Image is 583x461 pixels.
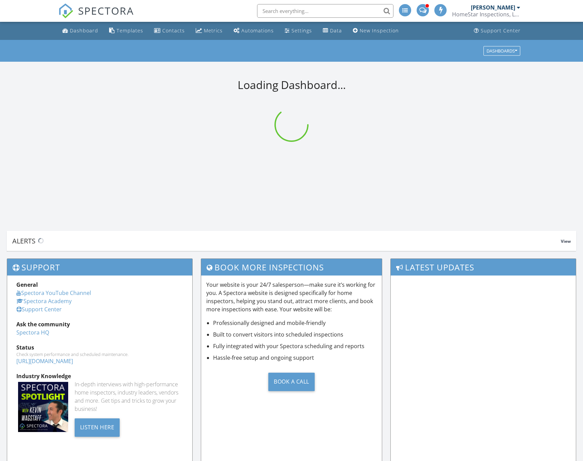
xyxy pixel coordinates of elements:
p: Your website is your 24/7 salesperson—make sure it’s working for you. A Spectora website is desig... [206,281,377,313]
li: Fully integrated with your Spectora scheduling and reports [213,342,377,350]
input: Search everything... [257,4,393,18]
h3: Latest Updates [391,259,576,276]
a: SPECTORA [58,9,134,24]
div: New Inspection [360,27,399,34]
div: Metrics [204,27,223,34]
a: Metrics [193,25,225,37]
div: Dashboard [70,27,98,34]
a: New Inspection [350,25,402,37]
div: Status [16,343,183,352]
div: Dashboards [487,48,517,53]
span: SPECTORA [78,3,134,18]
div: Templates [117,27,143,34]
div: HomeStar Inspections, LLC [452,11,520,18]
a: Support Center [16,306,62,313]
div: Listen Here [75,418,120,437]
li: Built to convert visitors into scheduled inspections [213,330,377,339]
a: Contacts [151,25,188,37]
a: Spectora HQ [16,329,49,336]
div: Data [330,27,342,34]
a: Data [320,25,345,37]
span: View [561,238,571,244]
a: Spectora YouTube Channel [16,289,91,297]
div: Support Center [481,27,521,34]
div: Check system performance and scheduled maintenance. [16,352,183,357]
h3: Book More Inspections [201,259,382,276]
a: Listen Here [75,423,120,431]
div: Automations [241,27,274,34]
img: The Best Home Inspection Software - Spectora [58,3,73,18]
div: Alerts [12,236,561,246]
li: Hassle-free setup and ongoing support [213,354,377,362]
a: Settings [282,25,315,37]
div: Industry Knowledge [16,372,183,380]
a: Support Center [471,25,523,37]
h3: Support [7,259,192,276]
img: Spectoraspolightmain [18,382,68,432]
div: In-depth interviews with high-performance home inspectors, industry leaders, vendors and more. Ge... [75,380,183,413]
strong: General [16,281,38,288]
a: Templates [106,25,146,37]
a: Spectora Academy [16,297,72,305]
li: Professionally designed and mobile-friendly [213,319,377,327]
div: Book a Call [268,373,315,391]
div: [PERSON_NAME] [471,4,515,11]
a: Book a Call [206,367,377,396]
div: Contacts [162,27,185,34]
button: Dashboards [483,46,520,56]
div: Settings [291,27,312,34]
div: Ask the community [16,320,183,328]
a: [URL][DOMAIN_NAME] [16,357,73,365]
a: Dashboard [60,25,101,37]
a: Automations (Advanced) [231,25,276,37]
